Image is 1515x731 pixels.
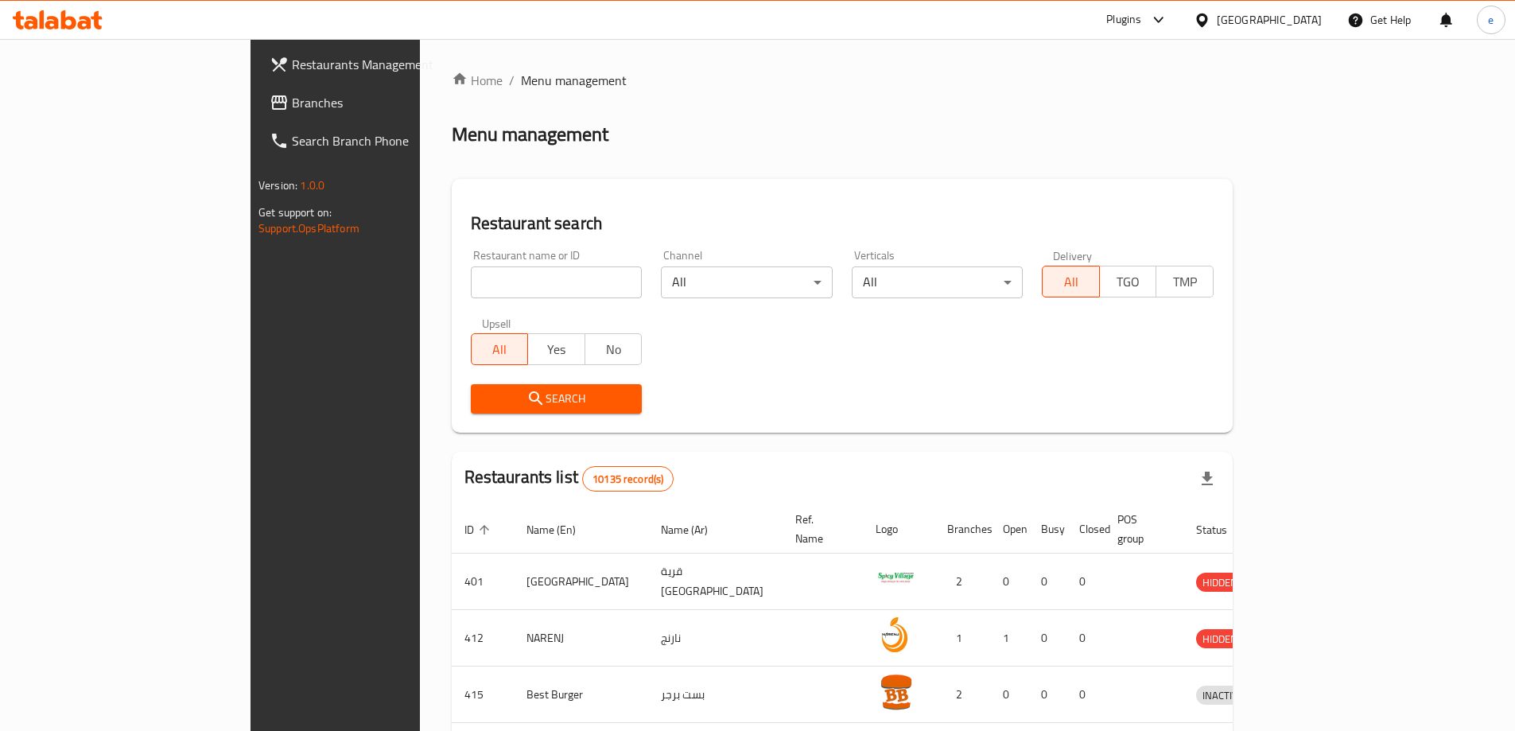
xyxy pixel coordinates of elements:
td: Best Burger [514,667,648,723]
td: 0 [990,667,1028,723]
span: All [478,338,522,361]
td: 0 [1066,554,1105,610]
a: Support.OpsPlatform [258,218,359,239]
img: NARENJ [876,615,915,655]
span: INACTIVE [1196,686,1250,705]
span: Name (En) [526,520,596,539]
th: Logo [863,505,934,554]
div: All [852,266,1024,298]
td: 0 [1066,667,1105,723]
span: Yes [534,338,579,361]
a: Branches [257,84,503,122]
button: Search [471,384,643,414]
div: HIDDEN [1196,629,1244,648]
span: Search [484,389,630,409]
th: Branches [934,505,990,554]
th: Closed [1066,505,1105,554]
button: TMP [1156,266,1214,297]
span: Ref. Name [795,510,844,548]
span: HIDDEN [1196,630,1244,648]
span: ID [464,520,495,539]
td: 1 [990,610,1028,667]
td: 2 [934,554,990,610]
div: Export file [1188,460,1226,498]
span: TMP [1163,270,1207,294]
th: Open [990,505,1028,554]
img: Spicy Village [876,558,915,598]
img: Best Burger [876,671,915,711]
span: No [592,338,636,361]
button: All [1042,266,1100,297]
span: Name (Ar) [661,520,728,539]
div: [GEOGRAPHIC_DATA] [1217,11,1322,29]
td: 0 [1028,667,1066,723]
button: All [471,333,529,365]
td: NARENJ [514,610,648,667]
div: Plugins [1106,10,1141,29]
button: TGO [1099,266,1157,297]
span: All [1049,270,1094,294]
label: Upsell [482,317,511,329]
td: 0 [1028,610,1066,667]
h2: Menu management [452,122,608,147]
td: 1 [934,610,990,667]
a: Search Branch Phone [257,122,503,160]
td: [GEOGRAPHIC_DATA] [514,554,648,610]
h2: Restaurant search [471,212,1214,235]
span: Branches [292,93,491,112]
span: e [1488,11,1494,29]
td: 0 [1066,610,1105,667]
button: No [585,333,643,365]
span: 1.0.0 [300,175,324,196]
span: TGO [1106,270,1151,294]
span: HIDDEN [1196,574,1244,592]
a: Restaurants Management [257,45,503,84]
div: All [661,266,833,298]
h2: Restaurants list [464,465,674,492]
input: Search for restaurant name or ID.. [471,266,643,298]
td: قرية [GEOGRAPHIC_DATA] [648,554,783,610]
span: POS group [1117,510,1164,548]
th: Busy [1028,505,1066,554]
span: Restaurants Management [292,55,491,74]
nav: breadcrumb [452,71,1233,90]
td: 2 [934,667,990,723]
td: 0 [1028,554,1066,610]
span: 10135 record(s) [583,472,673,487]
div: Total records count [582,466,674,492]
button: Yes [527,333,585,365]
td: بست برجر [648,667,783,723]
span: Menu management [521,71,627,90]
span: Version: [258,175,297,196]
label: Delivery [1053,250,1093,261]
li: / [509,71,515,90]
span: Search Branch Phone [292,131,491,150]
span: Get support on: [258,202,332,223]
span: Status [1196,520,1248,539]
td: نارنج [648,610,783,667]
td: 0 [990,554,1028,610]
